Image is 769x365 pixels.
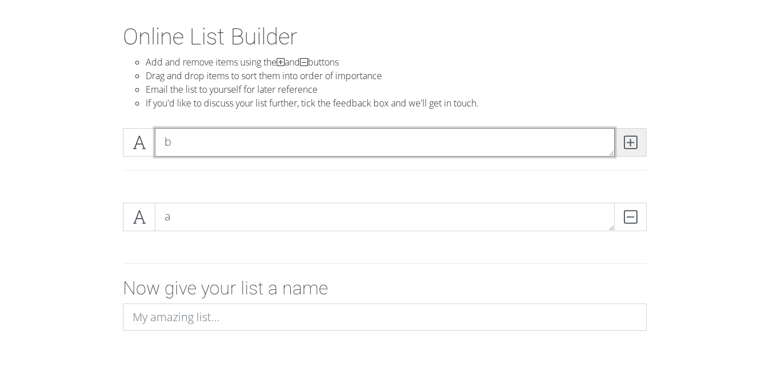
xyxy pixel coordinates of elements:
[123,277,647,299] h2: Now give your list a name
[123,304,647,331] input: My amazing list...
[146,83,647,96] li: Email the list to yourself for later reference
[146,69,647,83] li: Drag and drop items to sort them into order of importance
[146,96,647,110] li: If you'd like to discuss your list further, tick the feedback box and we'll get in touch.
[123,23,647,51] h1: Online List Builder
[146,55,647,69] li: Add and remove items using the and buttons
